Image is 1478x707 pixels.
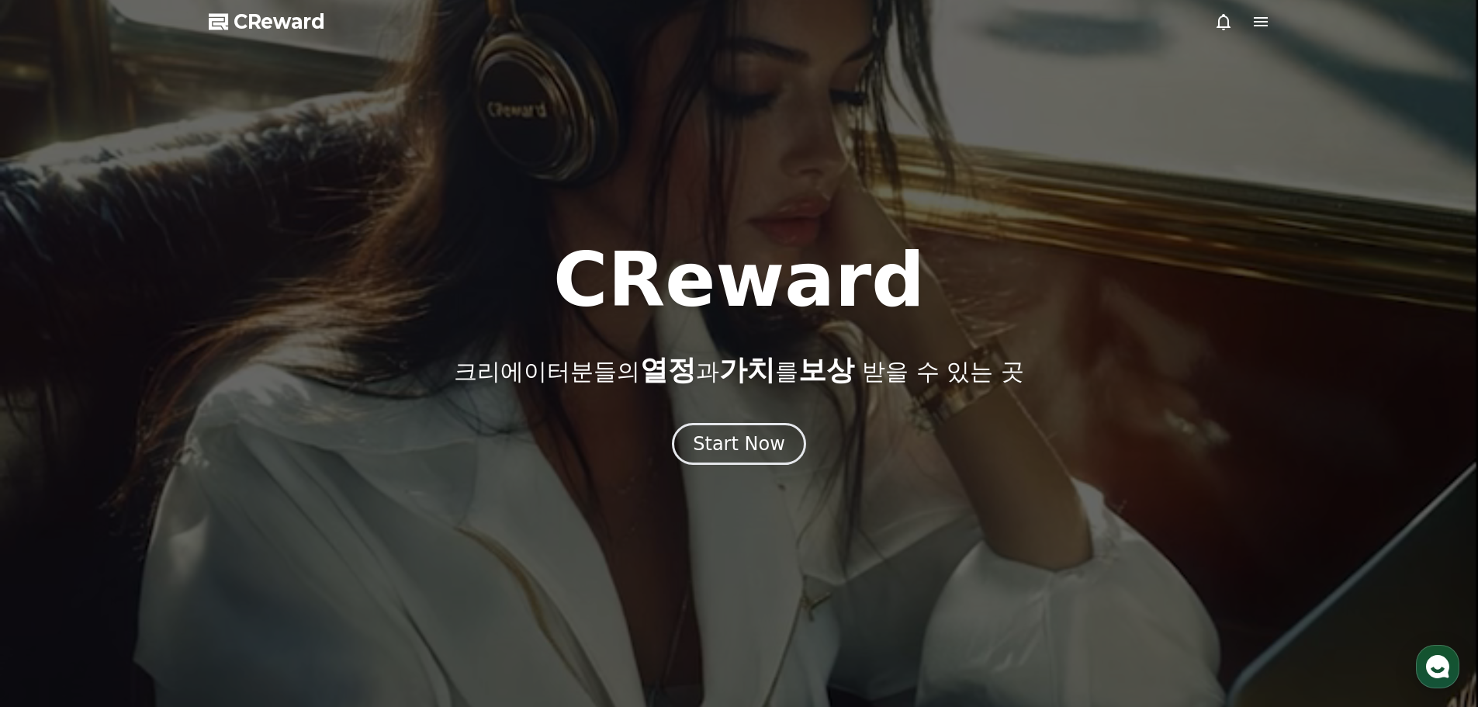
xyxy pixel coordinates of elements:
span: 가치 [719,354,775,386]
a: Start Now [672,438,806,453]
span: 설정 [240,515,258,528]
a: 대화 [102,492,200,531]
a: 홈 [5,492,102,531]
span: 대화 [142,516,161,529]
span: 열정 [640,354,696,386]
div: Start Now [693,431,785,456]
span: CReward [234,9,325,34]
button: Start Now [672,423,806,465]
span: 홈 [49,515,58,528]
a: CReward [209,9,325,34]
h1: CReward [553,243,925,317]
a: 설정 [200,492,298,531]
p: 크리에이터분들의 과 를 받을 수 있는 곳 [454,355,1023,386]
span: 보상 [798,354,854,386]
